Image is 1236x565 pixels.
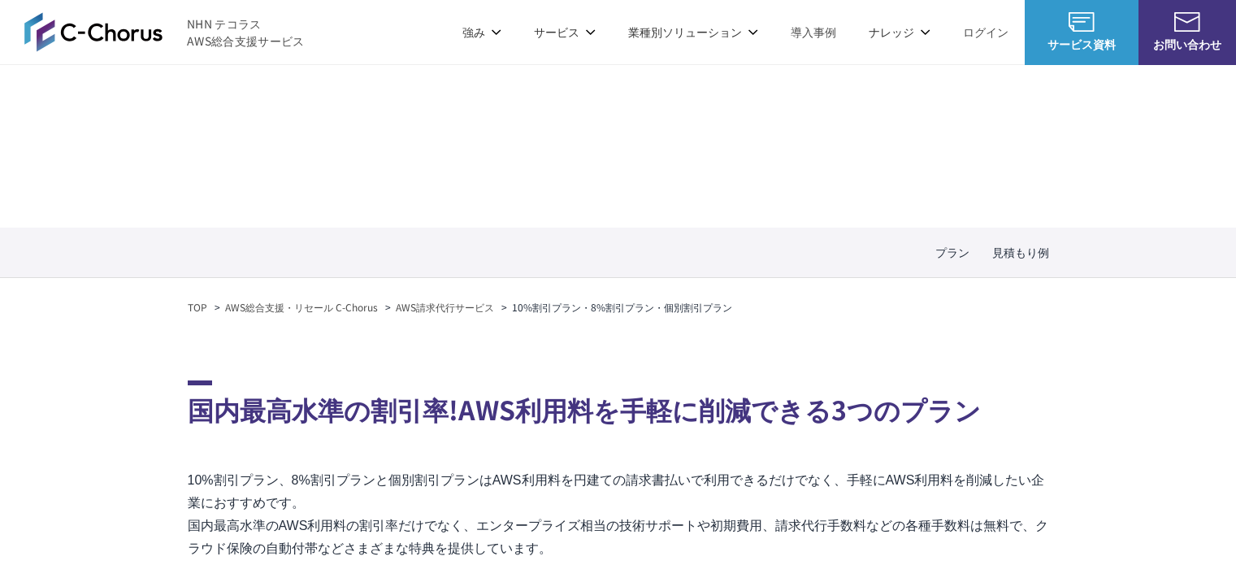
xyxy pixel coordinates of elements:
[284,104,953,146] span: AWS請求代行サービス
[24,12,163,51] img: AWS総合支援サービス C-Chorus
[791,24,836,41] a: 導入事例
[628,24,758,41] p: 業種別ソリューション
[1138,36,1236,53] span: お問い合わせ
[1069,12,1095,32] img: AWS総合支援サービス C-Chorus サービス資料
[1025,36,1138,53] span: サービス資料
[24,12,305,51] a: AWS総合支援サービス C-Chorus NHN テコラスAWS総合支援サービス
[869,24,930,41] p: ナレッジ
[188,380,1049,428] h2: 国内最高水準の割引率!AWS利用料を手軽に削減できる3つのプラン
[992,244,1049,261] a: 見積もり例
[935,244,969,261] a: プラン
[512,300,732,314] em: 10%割引プラン・8%割引プラン・個別割引プラン
[188,300,207,315] a: TOP
[396,300,494,315] a: AWS請求代行サービス
[187,15,305,50] span: NHN テコラス AWS総合支援サービス
[1174,12,1200,32] img: お問い合わせ
[462,24,501,41] p: 強み
[225,300,378,315] a: AWS総合支援・リセール C-Chorus
[284,146,953,189] span: 10%割引プラン・8%割引プラン ・個別割引プラン
[534,24,596,41] p: サービス
[188,469,1049,560] p: 10%割引プラン、8%割引プランと個別割引プランはAWS利用料を円建ての請求書払いで利用できるだけでなく、手軽にAWS利用料を削減したい企業におすすめです。 国内最高水準のAWS利用料の割引率だ...
[963,24,1008,41] a: ログイン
